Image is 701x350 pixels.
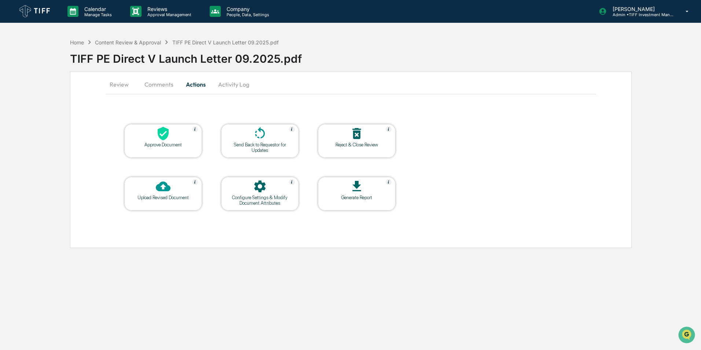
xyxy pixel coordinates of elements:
[386,179,392,185] img: Help
[142,6,195,12] p: Reviews
[4,103,49,117] a: 🔎Data Lookup
[179,76,212,93] button: Actions
[324,142,390,147] div: Reject & Close Review
[607,6,675,12] p: [PERSON_NAME]
[192,126,198,132] img: Help
[130,142,196,147] div: Approve Document
[221,6,273,12] p: Company
[73,124,89,130] span: Pylon
[289,179,295,185] img: Help
[227,195,293,206] div: Configure Settings & Modify Document Attributes
[60,92,91,100] span: Attestations
[386,126,392,132] img: Help
[106,76,596,93] div: secondary tabs example
[15,106,46,114] span: Data Lookup
[52,124,89,130] a: Powered byPylon
[142,12,195,17] p: Approval Management
[324,195,390,200] div: Generate Report
[7,15,133,27] p: How can we help?
[4,90,50,103] a: 🖐️Preclearance
[192,179,198,185] img: Help
[139,76,179,93] button: Comments
[70,39,84,45] div: Home
[15,92,47,100] span: Preclearance
[70,46,701,65] div: TIFF PE Direct V Launch Letter 09.2025.pdf
[19,33,121,41] input: Clear
[50,90,94,103] a: 🗄️Attestations
[106,76,139,93] button: Review
[607,12,675,17] p: Admin • TIFF Investment Management
[18,3,53,19] img: logo
[289,126,295,132] img: Help
[25,63,93,69] div: We're available if you need us!
[221,12,273,17] p: People, Data, Settings
[227,142,293,153] div: Send Back to Requestor for Updates
[7,93,13,99] div: 🖐️
[212,76,255,93] button: Activity Log
[53,93,59,99] div: 🗄️
[130,195,196,200] div: Upload Revised Document
[7,56,21,69] img: 1746055101610-c473b297-6a78-478c-a979-82029cc54cd1
[172,39,279,45] div: TIFF PE Direct V Launch Letter 09.2025.pdf
[7,107,13,113] div: 🔎
[678,326,697,346] iframe: Open customer support
[95,39,161,45] div: Content Review & Approval
[25,56,120,63] div: Start new chat
[78,12,115,17] p: Manage Tasks
[78,6,115,12] p: Calendar
[125,58,133,67] button: Start new chat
